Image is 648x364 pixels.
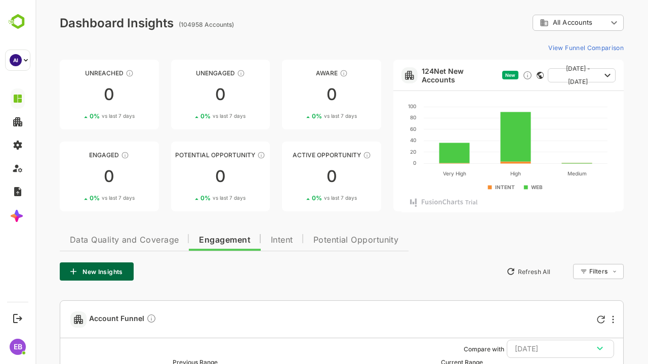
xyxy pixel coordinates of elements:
[475,170,485,177] text: High
[304,69,312,77] div: These accounts have just entered the buying cycle and need further nurturing
[487,70,497,80] div: Discover new ICP-fit accounts showing engagement — via intent surges, anonymous website visits, L...
[553,262,588,281] div: Filters
[247,60,346,129] a: AwareThese accounts have just entered the buying cycle and need further nurturing00%vs last 7 days
[177,194,210,202] span: vs last 7 days
[561,315,570,324] div: Refresh
[90,69,98,77] div: These accounts have not been engaged with for a defined time period
[247,142,346,211] a: Active OpportunityThese accounts have open opportunities which might be at any of the Sales Stage...
[164,236,215,244] span: Engagement
[470,72,480,78] span: New
[165,112,210,120] div: 0 %
[378,160,381,166] text: 0
[408,170,431,177] text: Very High
[10,339,26,355] div: EB
[509,39,588,56] button: View Funnel Comparison
[289,194,321,202] span: vs last 7 days
[276,194,321,202] div: 0 %
[5,12,31,31] img: BambooboxLogoMark.f1c84d78b4c51b1a7b5f700c9845e183.svg
[143,21,201,28] ag: (104958 Accounts)
[497,13,588,33] div: All Accounts
[386,67,463,84] a: 124Net New Accounts
[222,151,230,159] div: These accounts are MQAs and can be passed on to Inside Sales
[54,313,121,325] span: Account Funnel
[577,315,579,324] div: More
[136,86,235,103] div: 0
[10,54,22,66] div: AI
[54,194,99,202] div: 0 %
[512,68,580,82] button: [DATE] - [DATE]
[24,16,138,30] div: Dashboard Insights
[373,103,381,109] text: 100
[235,236,258,244] span: Intent
[24,262,98,281] button: New Insights
[136,142,235,211] a: Potential OpportunityThese accounts are MQAs and can be passed on to Inside Sales00%vs last 7 days
[466,263,519,280] button: Refresh All
[554,267,572,275] div: Filters
[520,62,565,88] span: [DATE] - [DATE]
[532,170,551,176] text: Medium
[136,151,235,159] div: Potential Opportunity
[136,60,235,129] a: UnengagedThese accounts have not shown enough engagement and need nurturing00%vs last 7 days
[276,112,321,120] div: 0 %
[136,69,235,77] div: Unengaged
[24,69,124,77] div: Unreached
[289,112,321,120] span: vs last 7 days
[24,151,124,159] div: Engaged
[278,236,363,244] span: Potential Opportunity
[479,342,571,355] div: [DATE]
[428,345,469,353] ag: Compare with
[11,311,24,325] button: Logout
[54,112,99,120] div: 0 %
[247,69,346,77] div: Aware
[201,69,210,77] div: These accounts have not shown enough engagement and need nurturing
[471,340,579,358] button: [DATE]
[165,194,210,202] div: 0 %
[501,72,508,79] div: This card does not support filter and segments
[24,142,124,211] a: EngagedThese accounts are warm, further nurturing would qualify them to MQAs00%vs last 7 days
[375,137,381,143] text: 40
[24,60,124,129] a: UnreachedThese accounts have not been engaged with for a defined time period00%vs last 7 days
[247,168,346,185] div: 0
[111,313,121,325] div: Compare Funnel to any previous dates, and click on any plot in the current funnel to view the det...
[504,18,572,27] div: All Accounts
[517,19,557,26] span: All Accounts
[24,86,124,103] div: 0
[247,151,346,159] div: Active Opportunity
[177,112,210,120] span: vs last 7 days
[328,151,336,159] div: These accounts have open opportunities which might be at any of the Sales Stages
[247,86,346,103] div: 0
[66,194,99,202] span: vs last 7 days
[34,236,143,244] span: Data Quality and Coverage
[375,149,381,155] text: 20
[86,151,94,159] div: These accounts are warm, further nurturing would qualify them to MQAs
[375,126,381,132] text: 60
[24,168,124,185] div: 0
[136,168,235,185] div: 0
[66,112,99,120] span: vs last 7 days
[375,114,381,120] text: 80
